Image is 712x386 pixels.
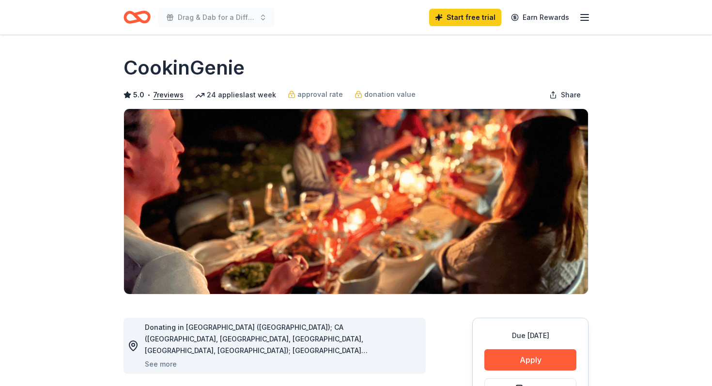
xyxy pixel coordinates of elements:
[297,89,343,100] span: approval rate
[364,89,416,100] span: donation value
[158,8,275,27] button: Drag & Dab for a Difference
[542,85,588,105] button: Share
[429,9,501,26] a: Start free trial
[145,358,177,370] button: See more
[355,89,416,100] a: donation value
[178,12,255,23] span: Drag & Dab for a Difference
[133,89,144,101] span: 5.0
[288,89,343,100] a: approval rate
[484,330,576,341] div: Due [DATE]
[561,89,581,101] span: Share
[153,89,184,101] button: 7reviews
[147,91,151,99] span: •
[195,89,276,101] div: 24 applies last week
[124,6,151,29] a: Home
[505,9,575,26] a: Earn Rewards
[124,54,245,81] h1: CookinGenie
[484,349,576,371] button: Apply
[124,109,588,294] img: Image for CookinGenie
